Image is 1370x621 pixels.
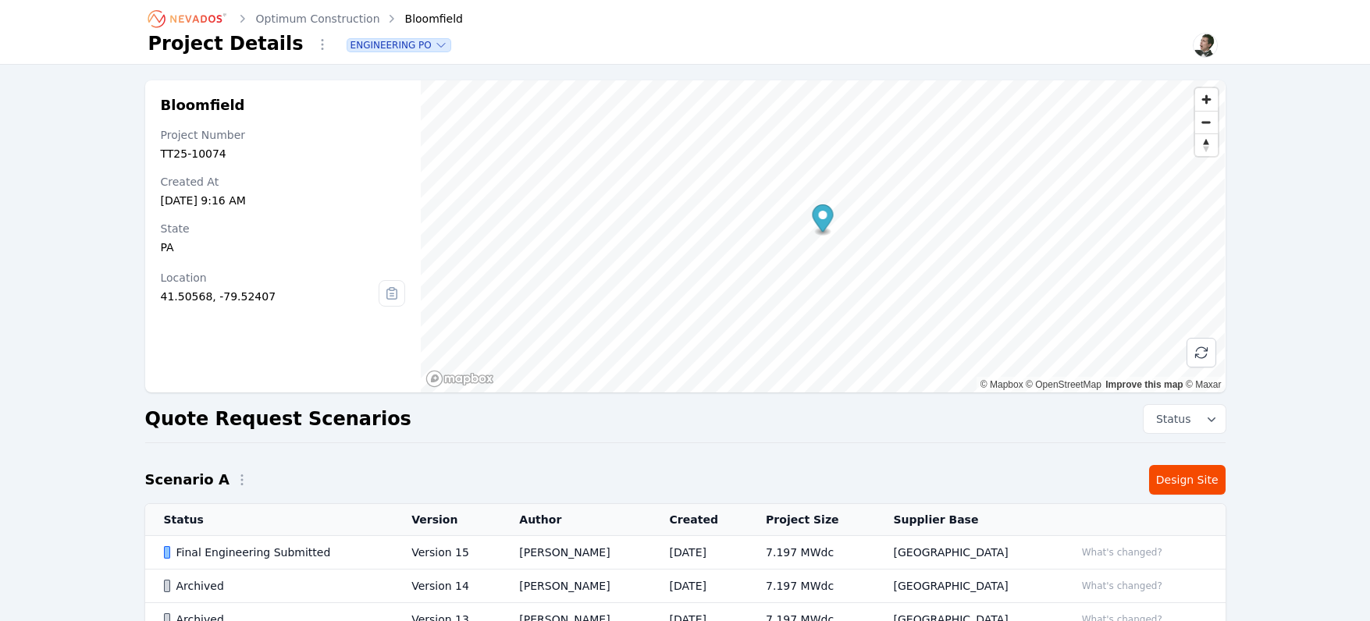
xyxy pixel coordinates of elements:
[1149,465,1226,495] a: Design Site
[500,536,650,570] td: [PERSON_NAME]
[383,11,463,27] div: Bloomfield
[421,80,1225,392] canvas: Map
[500,504,650,536] th: Author
[1105,379,1183,390] a: Improve this map
[161,96,406,115] h2: Bloomfield
[1144,405,1226,433] button: Status
[1195,111,1218,133] button: Zoom out
[651,570,748,603] td: [DATE]
[145,570,1226,603] tr: ArchivedVersion 14[PERSON_NAME][DATE]7.197 MWdc[GEOGRAPHIC_DATA]What's changed?
[1075,577,1169,594] button: What's changed?
[1193,33,1218,58] img: Alex Kushner
[145,536,1226,570] tr: Final Engineering SubmittedVersion 15[PERSON_NAME][DATE]7.197 MWdc[GEOGRAPHIC_DATA]What's changed?
[145,406,411,431] h2: Quote Request Scenarios
[1195,88,1218,111] button: Zoom in
[161,146,406,161] div: TT25-10074
[651,536,748,570] td: [DATE]
[164,545,386,560] div: Final Engineering Submitted
[980,379,1023,390] a: Mapbox
[161,240,406,255] div: PA
[425,370,494,388] a: Mapbox homepage
[145,469,230,491] h2: Scenario A
[161,221,406,236] div: State
[500,570,650,603] td: [PERSON_NAME]
[148,6,464,31] nav: Breadcrumb
[875,504,1056,536] th: Supplier Base
[145,504,393,536] th: Status
[161,174,406,190] div: Created At
[161,193,406,208] div: [DATE] 9:16 AM
[1150,411,1191,427] span: Status
[875,570,1056,603] td: [GEOGRAPHIC_DATA]
[1195,133,1218,156] button: Reset bearing to north
[747,570,874,603] td: 7.197 MWdc
[393,570,500,603] td: Version 14
[651,504,748,536] th: Created
[347,39,450,51] button: Engineering PO
[393,536,500,570] td: Version 15
[1186,379,1222,390] a: Maxar
[1026,379,1101,390] a: OpenStreetMap
[875,536,1056,570] td: [GEOGRAPHIC_DATA]
[256,11,380,27] a: Optimum Construction
[747,536,874,570] td: 7.197 MWdc
[393,504,500,536] th: Version
[161,127,406,143] div: Project Number
[1195,112,1218,133] span: Zoom out
[161,289,379,304] div: 41.50568, -79.52407
[148,31,304,56] h1: Project Details
[161,270,379,286] div: Location
[1075,544,1169,561] button: What's changed?
[813,204,834,236] div: Map marker
[747,504,874,536] th: Project Size
[1195,134,1218,156] span: Reset bearing to north
[164,578,386,594] div: Archived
